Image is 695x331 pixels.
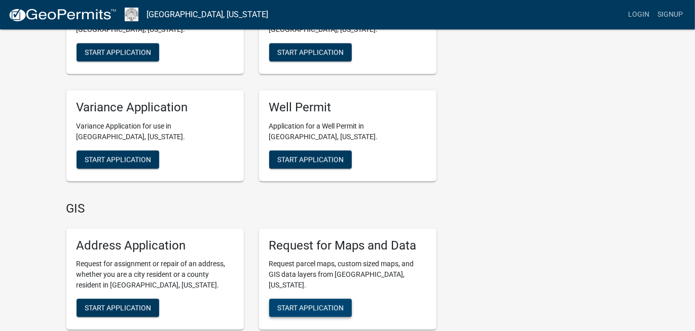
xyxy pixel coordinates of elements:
[77,100,234,115] h5: Variance Application
[269,259,426,291] p: Request parcel maps, custom sized maps, and GIS data layers from [GEOGRAPHIC_DATA], [US_STATE].
[77,150,159,169] button: Start Application
[77,238,234,253] h5: Address Application
[269,100,426,115] h5: Well Permit
[77,259,234,291] p: Request for assignment or repair of an address, whether you are a city resident or a county resid...
[277,48,344,56] span: Start Application
[269,238,426,253] h5: Request for Maps and Data
[77,299,159,317] button: Start Application
[125,8,138,21] img: Franklin County, Iowa
[269,43,352,61] button: Start Application
[77,121,234,142] p: Variance Application for use in [GEOGRAPHIC_DATA], [US_STATE].
[147,6,268,23] a: [GEOGRAPHIC_DATA], [US_STATE]
[277,155,344,163] span: Start Application
[653,5,687,24] a: Signup
[66,201,436,216] h4: GIS
[269,299,352,317] button: Start Application
[85,155,151,163] span: Start Application
[77,43,159,61] button: Start Application
[277,304,344,312] span: Start Application
[85,304,151,312] span: Start Application
[624,5,653,24] a: Login
[269,121,426,142] p: Application for a Well Permit in [GEOGRAPHIC_DATA], [US_STATE].
[85,48,151,56] span: Start Application
[269,150,352,169] button: Start Application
